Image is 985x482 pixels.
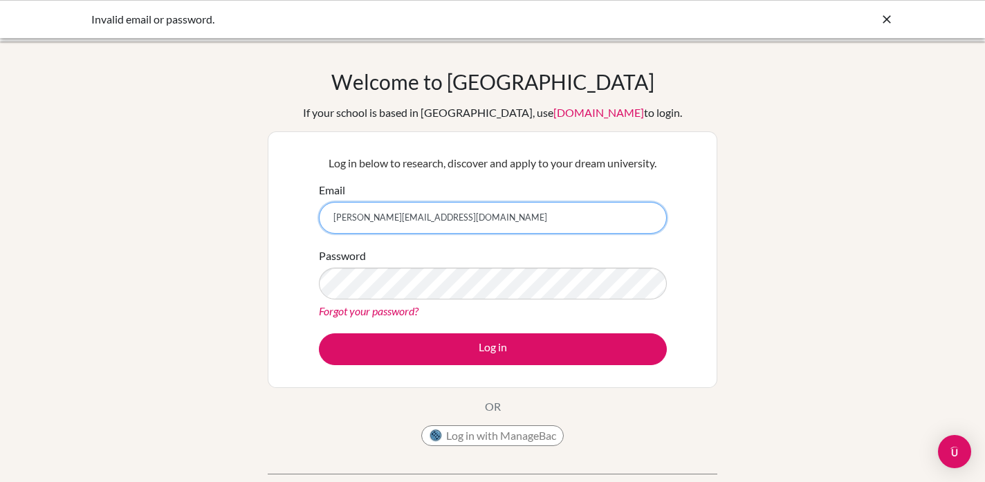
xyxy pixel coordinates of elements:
[421,425,564,446] button: Log in with ManageBac
[319,304,418,317] a: Forgot your password?
[319,248,366,264] label: Password
[553,106,644,119] a: [DOMAIN_NAME]
[485,398,501,415] p: OR
[319,333,667,365] button: Log in
[319,155,667,172] p: Log in below to research, discover and apply to your dream university.
[319,182,345,198] label: Email
[331,69,654,94] h1: Welcome to [GEOGRAPHIC_DATA]
[938,435,971,468] div: Open Intercom Messenger
[303,104,682,121] div: If your school is based in [GEOGRAPHIC_DATA], use to login.
[91,11,686,28] div: Invalid email or password.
